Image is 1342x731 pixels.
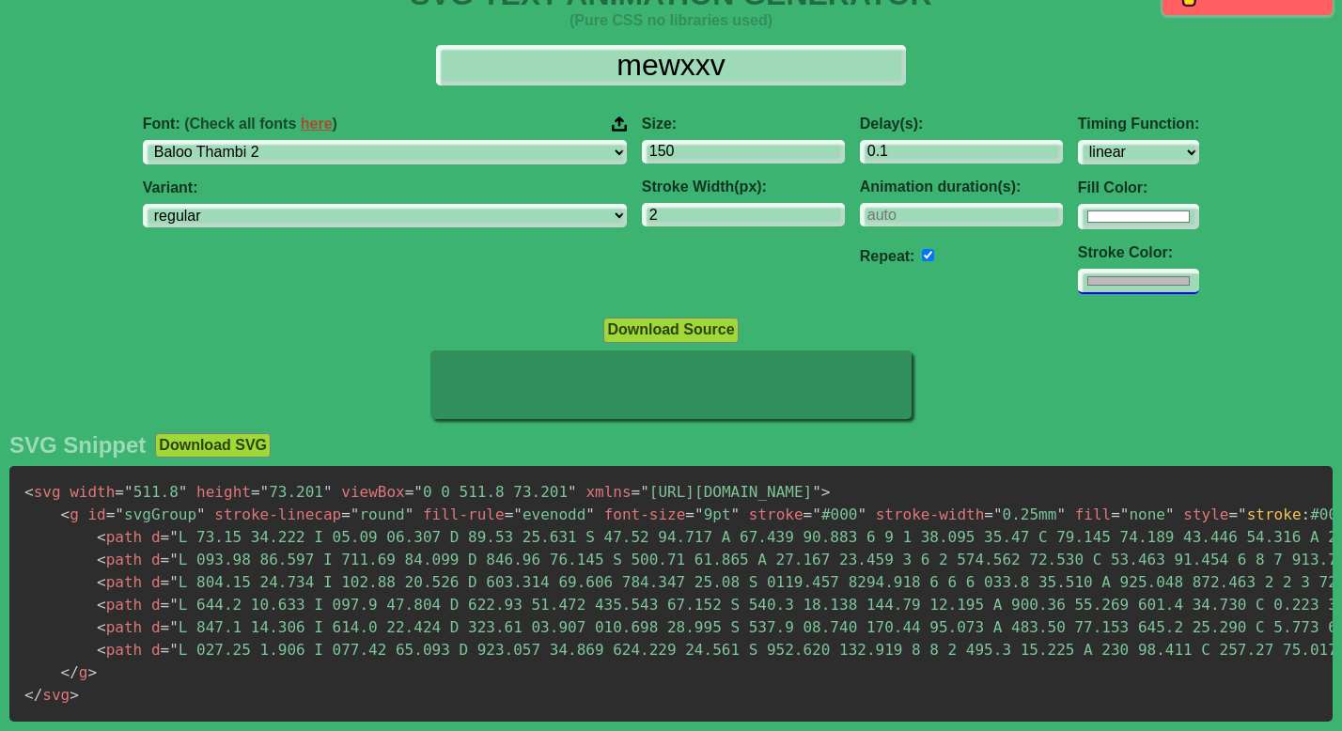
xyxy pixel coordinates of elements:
span: " [196,505,206,523]
span: 0 0 511.8 73.201 [405,483,577,501]
span: none [1111,505,1174,523]
span: #000 [804,505,866,523]
span: d [151,573,161,591]
label: Fill Color: [1078,179,1199,196]
button: Download SVG [155,433,271,458]
span: d [151,618,161,636]
label: Animation duration(s): [860,179,1063,195]
span: width [70,483,115,501]
span: < [97,573,106,591]
span: " [169,618,179,636]
span: " [1165,505,1175,523]
a: here [301,116,333,132]
label: Variant: [143,179,627,196]
img: Upload your font [612,116,627,132]
label: Stroke Color: [1078,244,1199,261]
span: = [341,505,351,523]
span: stroke-linecap [214,505,341,523]
span: g [61,663,88,681]
input: Input Text Here [436,45,906,86]
input: auto [922,249,934,261]
span: = [1111,505,1120,523]
span: " [1056,505,1066,523]
span: stroke-width [876,505,985,523]
span: id [87,505,105,523]
span: =" [1228,505,1246,523]
span: < [97,618,106,636]
span: round [341,505,414,523]
span: svg [24,686,70,704]
label: Repeat: [860,248,915,264]
span: " [640,483,649,501]
label: Stroke Width(px): [642,179,845,195]
span: " [179,483,188,501]
span: font-size [604,505,686,523]
span: " [115,505,124,523]
span: path [97,573,142,591]
span: " [169,641,179,659]
span: path [97,596,142,614]
span: " [414,483,423,501]
span: " [731,505,741,523]
span: (Check all fonts ) [184,116,337,132]
span: stroke [1247,505,1302,523]
span: fill-rule [423,505,505,523]
span: = [251,483,260,501]
span: svg [24,483,61,501]
span: evenodd [505,505,595,523]
span: d [151,528,161,546]
span: < [24,483,34,501]
label: Size: [642,116,845,132]
span: > [821,483,831,501]
span: " [694,505,704,523]
span: = [161,641,170,659]
span: = [161,573,170,591]
span: : [1302,505,1311,523]
span: </ [24,686,42,704]
span: " [323,483,333,501]
span: = [161,551,170,568]
span: = [161,596,170,614]
span: path [97,551,142,568]
span: 9pt [685,505,740,523]
span: path [97,618,142,636]
span: stroke [749,505,804,523]
span: style [1183,505,1228,523]
span: > [87,663,97,681]
span: d [151,641,161,659]
span: " [585,505,595,523]
input: 2px [642,203,845,226]
span: = [632,483,641,501]
span: = [984,505,993,523]
span: " [169,528,179,546]
span: " [857,505,866,523]
span: " [169,573,179,591]
span: " [260,483,270,501]
span: " [1120,505,1130,523]
span: xmlns [585,483,631,501]
span: Font: [143,116,337,132]
label: Delay(s): [860,116,1063,132]
span: < [97,596,106,614]
span: d [151,551,161,568]
span: viewBox [341,483,404,501]
span: " [568,483,577,501]
span: < [61,505,70,523]
span: 511.8 [115,483,187,501]
span: </ [61,663,79,681]
span: < [97,528,106,546]
input: 0.1s [860,140,1063,163]
span: g [61,505,79,523]
span: " [812,483,821,501]
span: " [169,596,179,614]
span: 0.25mm [984,505,1066,523]
label: Timing Function: [1078,116,1199,132]
span: " [169,551,179,568]
h2: SVG Snippet [9,432,146,459]
span: = [115,483,124,501]
span: " [405,505,414,523]
span: " [124,483,133,501]
span: fill [1075,505,1112,523]
span: [URL][DOMAIN_NAME] [632,483,821,501]
span: < [97,551,106,568]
